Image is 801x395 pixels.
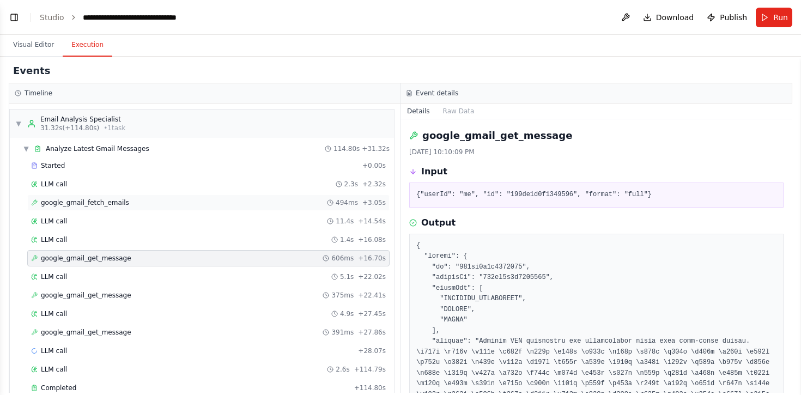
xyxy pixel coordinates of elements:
[41,235,67,244] span: LLM call
[40,115,125,124] div: Email Analysis Specialist
[25,89,52,98] h3: Timeline
[422,128,572,143] h2: google_gmail_get_message
[639,8,699,27] button: Download
[41,161,65,170] span: Started
[358,254,386,263] span: + 16.70s
[340,235,354,244] span: 1.4s
[656,12,694,23] span: Download
[41,254,131,263] span: google_gmail_get_message
[358,347,386,355] span: + 28.07s
[41,291,131,300] span: google_gmail_get_message
[358,309,386,318] span: + 27.45s
[336,217,354,226] span: 11.4s
[41,328,131,337] span: google_gmail_get_message
[41,365,67,374] span: LLM call
[331,254,354,263] span: 606ms
[41,309,67,318] span: LLM call
[358,272,386,281] span: + 22.02s
[336,198,358,207] span: 494ms
[340,272,354,281] span: 5.1s
[436,104,481,119] button: Raw Data
[354,365,386,374] span: + 114.79s
[40,124,99,132] span: 31.32s (+114.80s)
[358,217,386,226] span: + 14.54s
[720,12,747,23] span: Publish
[4,34,63,57] button: Visual Editor
[41,272,67,281] span: LLM call
[40,12,202,23] nav: breadcrumb
[702,8,751,27] button: Publish
[340,309,354,318] span: 4.9s
[23,144,29,153] span: ▼
[41,180,67,189] span: LLM call
[362,180,386,189] span: + 2.32s
[336,365,349,374] span: 2.6s
[41,217,67,226] span: LLM call
[7,10,22,25] button: Show left sidebar
[41,384,76,392] span: Completed
[421,165,447,178] h3: Input
[400,104,436,119] button: Details
[362,144,390,153] span: + 31.32s
[104,124,125,132] span: • 1 task
[344,180,358,189] span: 2.3s
[756,8,792,27] button: Run
[362,161,386,170] span: + 0.00s
[354,384,386,392] span: + 114.80s
[40,13,64,22] a: Studio
[331,291,354,300] span: 375ms
[358,291,386,300] span: + 22.41s
[773,12,788,23] span: Run
[416,190,776,200] pre: {"userId": "me", "id": "199de1d0f1349596", "format": "full"}
[362,198,386,207] span: + 3.05s
[15,119,22,128] span: ▼
[333,144,360,153] span: 114.80s
[63,34,112,57] button: Execution
[46,144,149,153] span: Analyze Latest Gmail Messages
[41,198,129,207] span: google_gmail_fetch_emails
[358,235,386,244] span: + 16.08s
[421,216,456,229] h3: Output
[358,328,386,337] span: + 27.86s
[41,347,67,355] span: LLM call
[416,89,458,98] h3: Event details
[409,148,784,156] div: [DATE] 10:10:09 PM
[13,63,50,78] h2: Events
[331,328,354,337] span: 391ms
